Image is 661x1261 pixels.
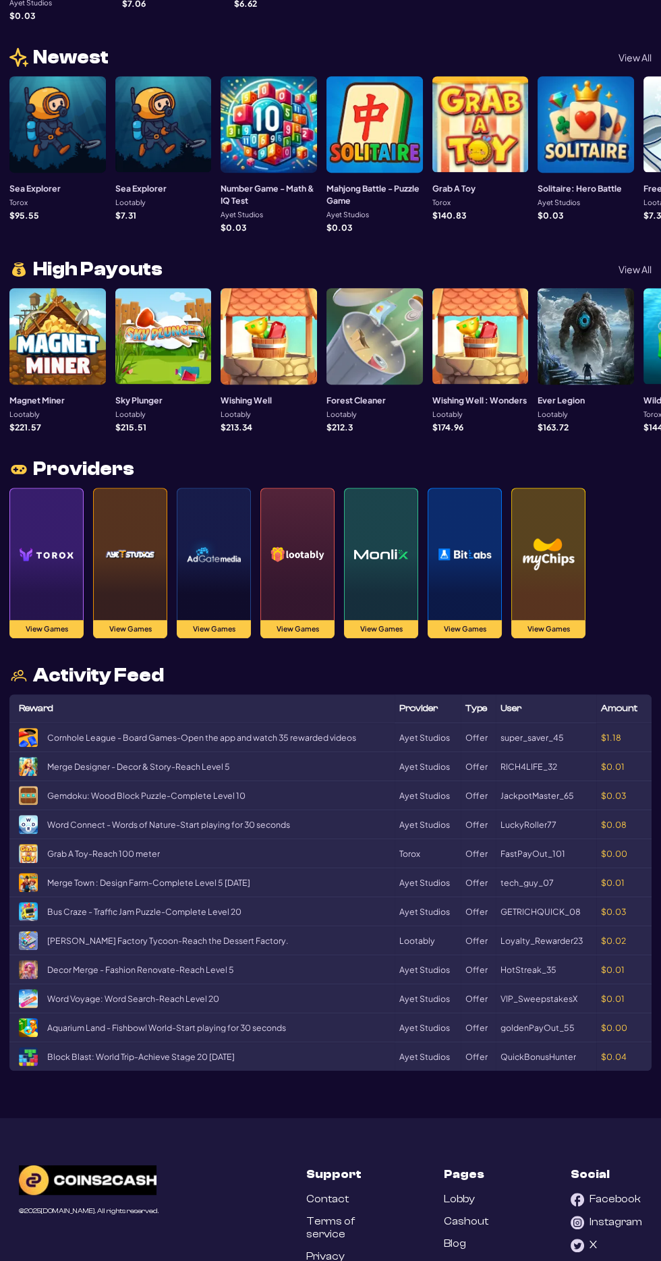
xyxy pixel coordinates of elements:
[326,411,357,418] p: Lootably
[461,723,496,752] td: Offer
[93,620,167,638] button: View Games
[326,394,386,406] h3: Forest Cleaner
[521,507,575,601] img: myChipsProvider
[500,965,556,975] span: HotStreak_35
[571,1216,642,1229] a: Instagram
[538,394,585,406] h3: Ever Legion
[500,791,574,801] span: JackpotMaster_65
[538,182,622,194] h3: Solitaire: Hero Battle
[395,723,461,752] td: Ayet Studios
[326,423,353,431] p: $ 212.3
[306,1215,362,1241] a: Terms of service
[500,704,521,713] span: User
[571,1165,610,1183] h3: Social
[221,182,317,207] h3: Number Game - Math & IQ Test
[19,728,38,747] img: Cornhole League - Board Games
[444,1193,475,1206] a: Lobby
[596,897,652,926] td: $0.03
[461,984,496,1013] td: Offer
[19,757,38,776] img: Merge Designer - Decor & Story
[9,666,28,685] img: users
[19,989,38,1008] img: Word Voyage: Word Search
[596,868,652,897] td: $0.01
[538,211,563,219] p: $ 0.03
[115,199,146,206] p: Lootably
[47,936,289,946] span: [PERSON_NAME] Factory Tycoon - Reach the Dessert Factory.
[619,264,652,274] p: View All
[47,994,219,1004] span: Word Voyage: Word Search - Reach Level 20
[596,810,652,839] td: $0.08
[461,1013,496,1042] td: Offer
[47,791,246,801] span: Gemdoku: Wood Block Puzzle - Complete Level 10
[538,411,568,418] p: Lootably
[500,1024,575,1033] span: goldenPayOut_55
[344,620,418,638] button: View Games
[461,810,496,839] td: Offer
[9,11,35,20] p: $ 0.03
[500,762,557,772] span: RICH4LIFE_32
[538,423,569,431] p: $ 163.72
[19,1018,38,1037] img: Aquarium Land - Fishbowl World
[395,984,461,1013] td: Ayet Studios
[221,411,251,418] p: Lootably
[9,48,28,67] img: news
[596,752,652,781] td: $0.01
[19,844,38,863] img: Grab A Toy
[465,704,487,713] span: Type
[326,182,423,207] h3: Mahjong Battle - Puzzle Game
[19,1047,38,1066] img: Block Blast: World Trip
[19,704,53,713] span: Reward
[461,752,496,781] td: Offer
[9,211,39,219] p: $ 95.55
[19,815,38,834] img: Word Connect - Words of Nature
[260,620,335,638] button: View Games
[47,878,250,888] span: Merge Town : Design Farm - Complete Level 5 [DATE]
[461,868,496,897] td: Offer
[461,781,496,810] td: Offer
[461,1042,496,1071] td: Offer
[596,839,652,868] td: $0.00
[221,223,246,231] p: $ 0.03
[571,1193,584,1206] img: Facebook
[395,897,461,926] td: Ayet Studios
[444,1237,466,1250] a: Blog
[444,1215,488,1228] a: Cashout
[601,704,637,713] span: Amount
[500,733,564,743] span: super_saver_45
[19,960,38,979] img: Decor Merge - Fashion Renovate
[326,223,352,231] p: $ 0.03
[9,423,41,431] p: $ 221.57
[47,762,230,772] span: Merge Designer - Decor & Story - Reach Level 5
[177,620,251,638] button: View Games
[33,260,163,279] span: High Payouts
[438,507,492,601] img: bitlabsProvider
[461,955,496,984] td: Offer
[47,820,290,830] span: Word Connect - Words of Nature - Start playing for 30 seconds
[500,1053,576,1062] span: QuickBonusHunter
[596,1042,652,1071] td: $0.04
[500,907,581,917] span: GETRICHQUICK_08
[571,1193,641,1206] a: Facebook
[395,839,461,868] td: Torox
[9,394,65,406] h3: Magnet Miner
[19,786,38,805] img: Gemdoku: Wood Block Puzzle
[395,1013,461,1042] td: Ayet Studios
[571,1239,584,1252] img: X
[115,411,146,418] p: Lootably
[432,411,463,418] p: Lootably
[500,994,577,1004] span: VIP_SweepstakesX
[19,902,38,921] img: Bus Craze - Traffic Jam Puzzle
[538,199,580,206] p: Ayet Studios
[571,1239,597,1252] a: X
[9,620,84,638] button: View Games
[500,849,565,859] span: FastPayOut_101
[9,199,28,206] p: Torox
[9,260,28,279] img: money
[395,926,461,955] td: Lootably
[20,507,74,601] img: toroxProvider
[432,423,463,431] p: $ 174.96
[47,1053,235,1062] span: Block Blast: World Trip - Achieve Stage 20 [DATE]
[596,926,652,955] td: $0.02
[596,723,652,752] td: $1.18
[596,955,652,984] td: $0.01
